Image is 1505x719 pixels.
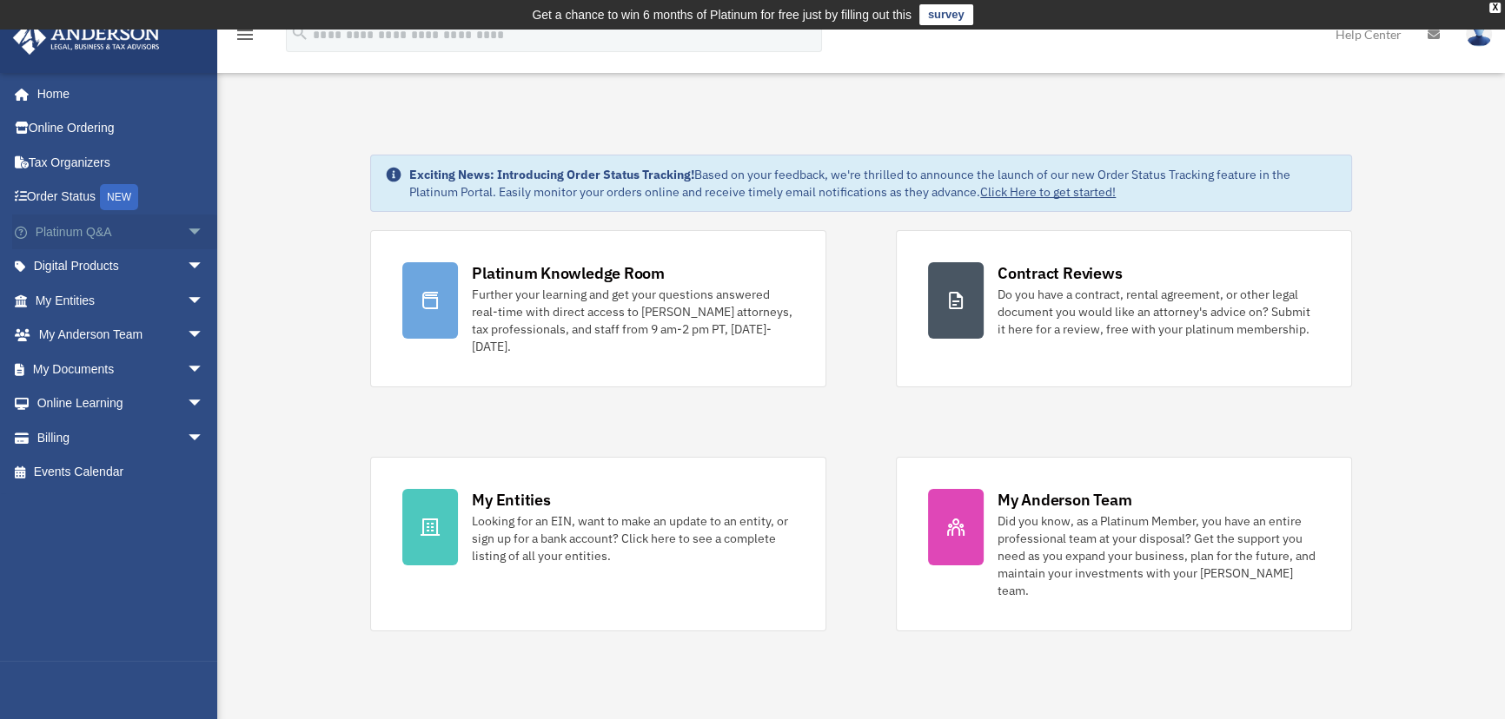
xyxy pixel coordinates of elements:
img: Anderson Advisors Platinum Portal [8,21,165,55]
div: Did you know, as a Platinum Member, you have an entire professional team at your disposal? Get th... [998,512,1320,599]
span: arrow_drop_down [187,283,222,319]
div: Get a chance to win 6 months of Platinum for free just by filling out this [532,4,912,25]
a: My Anderson Teamarrow_drop_down [12,318,230,353]
i: menu [235,24,255,45]
span: arrow_drop_down [187,420,222,456]
a: survey [919,4,973,25]
span: arrow_drop_down [187,386,222,422]
a: Order StatusNEW [12,180,230,215]
div: My Entities [472,489,550,511]
div: Do you have a contract, rental agreement, or other legal document you would like an attorney's ad... [998,286,1320,338]
div: Platinum Knowledge Room [472,262,665,284]
a: menu [235,30,255,45]
div: Based on your feedback, we're thrilled to announce the launch of our new Order Status Tracking fe... [409,166,1337,201]
div: close [1489,3,1501,13]
div: Looking for an EIN, want to make an update to an entity, or sign up for a bank account? Click her... [472,512,794,564]
strong: Exciting News: Introducing Order Status Tracking! [409,167,694,182]
div: My Anderson Team [998,489,1131,511]
a: Home [12,76,222,111]
a: My Documentsarrow_drop_down [12,352,230,386]
a: Platinum Knowledge Room Further your learning and get your questions answered real-time with dire... [370,230,826,387]
span: arrow_drop_down [187,249,222,285]
a: Tax Organizers [12,145,230,180]
span: arrow_drop_down [187,352,222,387]
div: NEW [100,184,138,210]
div: Further your learning and get your questions answered real-time with direct access to [PERSON_NAM... [472,286,794,355]
a: Events Calendar [12,455,230,490]
img: User Pic [1466,22,1492,47]
a: Online Learningarrow_drop_down [12,386,230,421]
a: Digital Productsarrow_drop_down [12,249,230,284]
a: Click Here to get started! [980,184,1116,200]
span: arrow_drop_down [187,214,222,250]
a: My Entitiesarrow_drop_down [12,283,230,318]
a: Online Ordering [12,111,230,146]
div: Contract Reviews [998,262,1122,284]
a: Billingarrow_drop_down [12,420,230,455]
a: My Entities Looking for an EIN, want to make an update to an entity, or sign up for a bank accoun... [370,457,826,631]
span: arrow_drop_down [187,318,222,353]
a: Contract Reviews Do you have a contract, rental agreement, or other legal document you would like... [896,230,1352,387]
a: Platinum Q&Aarrow_drop_down [12,214,230,249]
i: search [290,23,309,43]
a: My Anderson Team Did you know, as a Platinum Member, you have an entire professional team at your... [896,457,1352,631]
